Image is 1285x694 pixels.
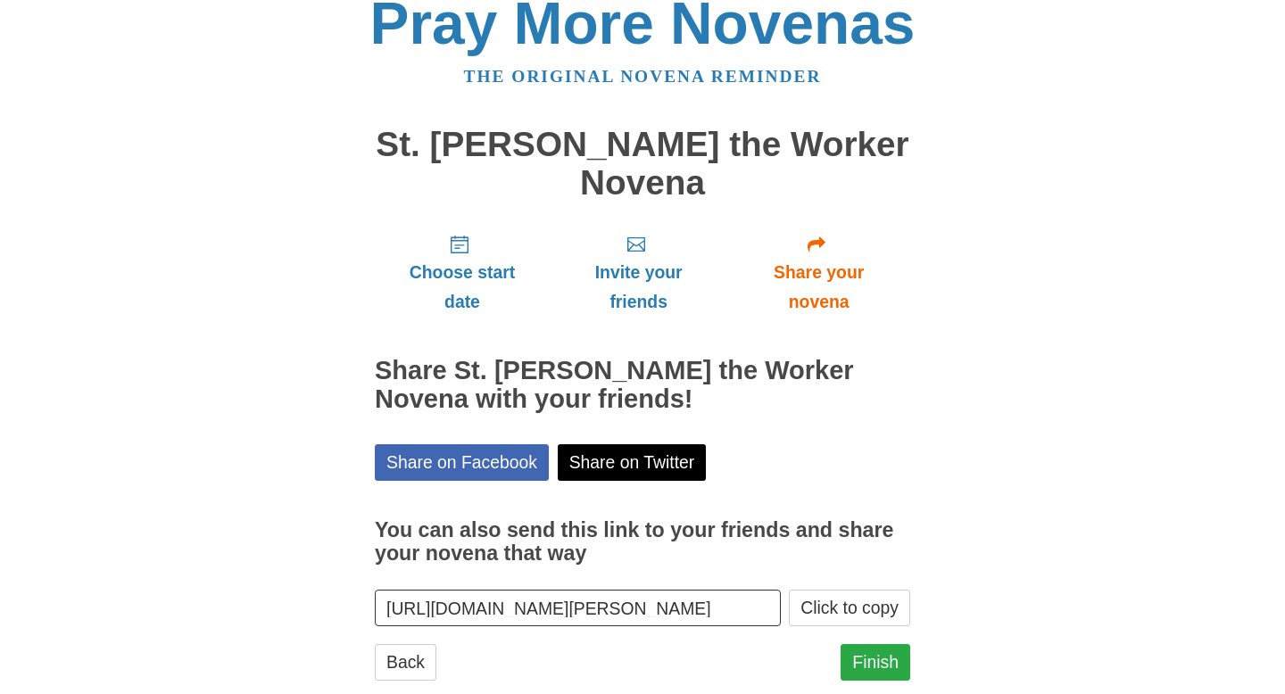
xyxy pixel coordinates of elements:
h2: Share St. [PERSON_NAME] the Worker Novena with your friends! [375,357,910,414]
a: The original novena reminder [464,67,822,86]
a: Finish [841,644,910,681]
a: Back [375,644,436,681]
a: Share on Facebook [375,444,549,481]
h3: You can also send this link to your friends and share your novena that way [375,519,910,565]
span: Share your novena [745,258,892,317]
a: Share on Twitter [558,444,707,481]
a: Share your novena [727,219,910,326]
a: Choose start date [375,219,550,326]
span: Choose start date [393,258,532,317]
span: Invite your friends [568,258,709,317]
a: Invite your friends [550,219,727,326]
button: Click to copy [789,590,910,626]
h1: St. [PERSON_NAME] the Worker Novena [375,126,910,202]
